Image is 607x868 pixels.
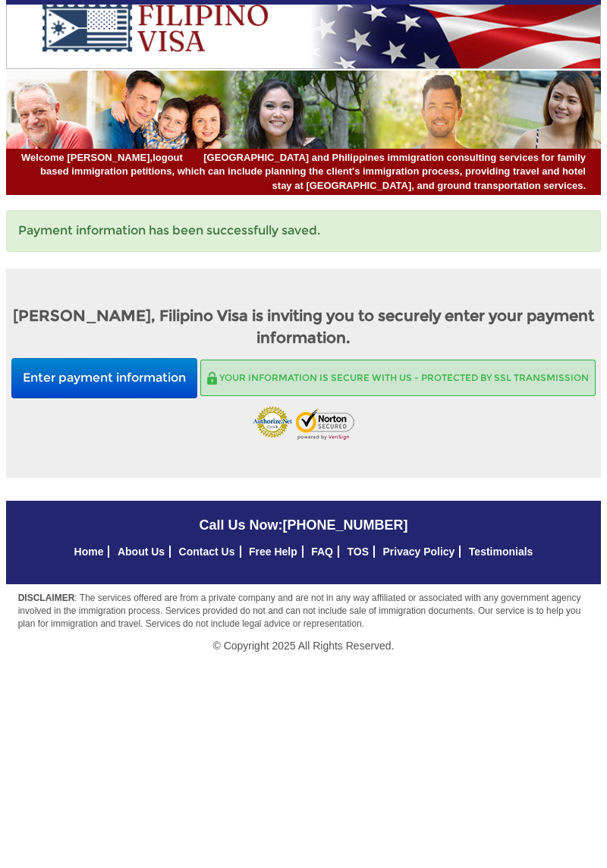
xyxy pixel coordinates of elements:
[199,517,407,533] span: Call Us Now:
[21,151,183,165] span: Welcome [PERSON_NAME],
[311,546,333,558] a: FAQ
[21,151,586,193] span: [GEOGRAPHIC_DATA] and Philippines immigration consulting services for family based immigration pe...
[18,593,75,603] strong: DISCLAIMER
[253,406,293,442] img: Authorize
[283,517,408,533] a: [PHONE_NUMBER]
[13,307,594,347] strong: [PERSON_NAME], Filipino Visa is inviting you to securely enter your payment information.
[179,546,235,558] a: Contact Us
[118,546,165,558] a: About Us
[249,546,297,558] a: Free Help
[6,638,601,653] p: © Copyright 2025 All Rights Reserved.
[74,546,104,558] a: Home
[6,210,601,252] div: Payment information has been successfully saved.
[207,372,217,385] img: Secure
[11,358,197,398] button: Enter payment information
[347,546,369,558] a: TOS
[382,546,454,558] a: Privacy Policy
[469,546,533,558] a: Testimonials
[219,372,589,383] span: Your information is secure with us - Protected by SSL transmission
[153,152,183,163] a: logout
[6,592,601,631] p: : The services offered are from a private company and are not in any way affiliated or associated...
[296,408,354,440] img: Norton Scured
